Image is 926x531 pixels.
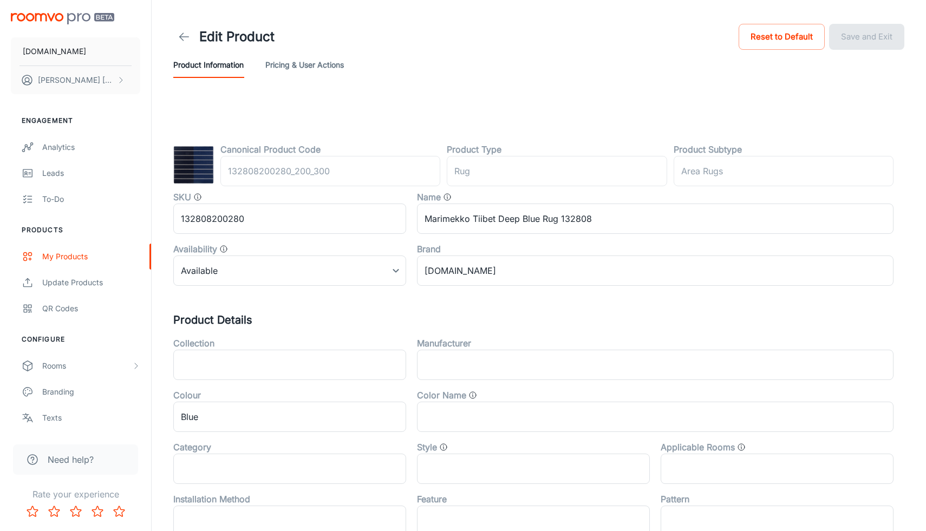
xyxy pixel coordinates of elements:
label: Category [173,441,211,454]
label: Name [417,191,441,204]
div: Update Products [42,277,140,289]
div: Analytics [42,141,140,153]
label: Style [417,441,437,454]
label: SKU [173,191,191,204]
svg: The type of rooms this product can be applied to [737,443,746,451]
div: Texts [42,412,140,424]
svg: General color categories. i.e Cloud, Eclipse, Gallery Opening [468,391,477,399]
button: [PERSON_NAME] [PERSON_NAME] [11,66,140,94]
p: Rate your experience [9,488,142,501]
p: [PERSON_NAME] [PERSON_NAME] [38,74,114,86]
svg: Value that determines whether the product is available, discontinued, or out of stock [219,245,228,253]
div: Branding [42,386,140,398]
span: Need help? [48,453,94,466]
label: Product Subtype [674,143,742,156]
button: Rate 1 star [22,501,43,522]
label: Manufacturer [417,337,471,350]
label: Pattern [661,493,689,506]
label: Applicable Rooms [661,441,735,454]
svg: SKU for the product [193,193,202,201]
h5: Product Details [173,312,904,328]
button: Rate 4 star [87,501,108,522]
button: Rate 2 star [43,501,65,522]
label: Colour [173,389,201,402]
div: My Products [42,251,140,263]
svg: Product style, such as "Traditional" or "Minimalist" [439,443,448,451]
label: Brand [417,242,441,255]
button: [DOMAIN_NAME] [11,37,140,65]
label: Canonical Product Code [220,143,321,156]
div: Leads [42,167,140,179]
p: [DOMAIN_NAME] [23,45,86,57]
label: Availability [173,242,217,255]
div: Available [173,255,406,286]
svg: Product name [443,193,452,201]
h1: Edit Product [199,27,275,47]
label: Collection [173,337,214,350]
button: Rate 3 star [65,501,87,522]
label: Product Type [447,143,501,156]
img: Marimekko Tiibet Deep Blue Rug 132808 [173,145,214,185]
div: QR Codes [42,303,140,314]
label: Feature [417,493,447,506]
button: Pricing & User Actions [265,52,344,78]
div: To-do [42,193,140,205]
img: Roomvo PRO Beta [11,13,114,24]
div: Rooms [42,360,132,372]
button: Rate 5 star [108,501,130,522]
button: Product Information [173,52,244,78]
button: Reset to Default [739,24,825,50]
label: Installation Method [173,493,250,506]
label: Color Name [417,389,466,402]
